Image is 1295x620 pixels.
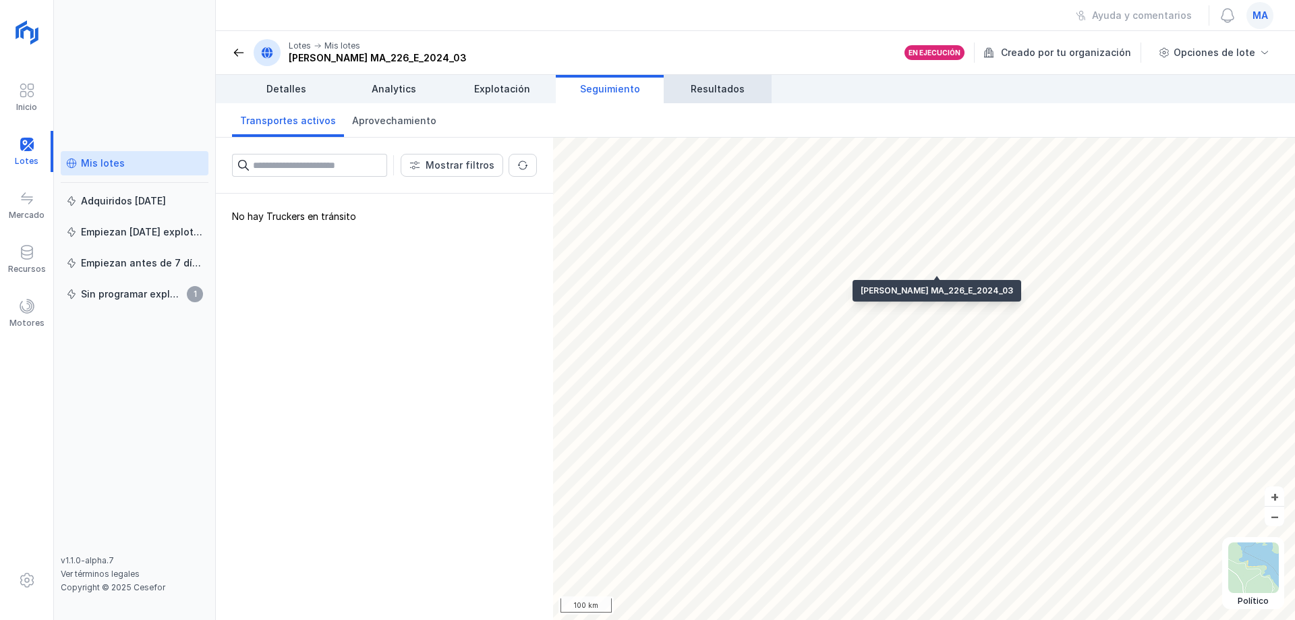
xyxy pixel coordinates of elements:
div: Mostrar filtros [426,159,494,172]
a: Detalles [232,75,340,103]
div: Sin programar explotación [81,287,183,301]
div: Creado por tu organización [983,43,1143,63]
a: Empiezan [DATE] explotación [61,220,208,244]
span: Resultados [691,82,745,96]
span: 1 [187,286,203,302]
span: Explotación [474,82,530,96]
div: Ayuda y comentarios [1092,9,1192,22]
span: Analytics [372,82,416,96]
div: Empiezan [DATE] explotación [81,225,203,239]
span: Seguimiento [580,82,640,96]
div: [PERSON_NAME] MA_226_E_2024_03 [289,51,467,65]
span: Detalles [266,82,306,96]
div: Mercado [9,210,45,221]
span: Transportes activos [240,114,336,128]
div: Inicio [16,102,37,113]
a: Mis lotes [61,151,208,175]
span: Aprovechamiento [352,114,436,128]
a: Seguimiento [556,75,664,103]
div: Mis lotes [81,157,125,170]
img: political.webp [1228,542,1279,593]
button: Ayuda y comentarios [1067,4,1201,27]
div: No hay Truckers en tránsito [216,194,553,620]
div: Empiezan antes de 7 días [81,256,203,270]
a: Resultados [664,75,772,103]
button: + [1265,486,1284,506]
a: Aprovechamiento [344,103,444,137]
a: Ver términos legales [61,569,140,579]
button: Mostrar filtros [401,154,503,177]
a: Analytics [340,75,448,103]
div: Lotes [289,40,311,51]
div: Político [1228,596,1279,607]
a: Adquiridos [DATE] [61,189,208,213]
button: – [1265,507,1284,526]
a: Transportes activos [232,103,344,137]
div: Adquiridos [DATE] [81,194,166,208]
span: ma [1253,9,1268,22]
div: Copyright © 2025 Cesefor [61,582,208,593]
a: Explotación [448,75,556,103]
div: Mis lotes [324,40,360,51]
div: En ejecución [909,48,960,57]
div: Recursos [8,264,46,275]
a: Sin programar explotación1 [61,282,208,306]
div: Motores [9,318,45,329]
img: logoRight.svg [10,16,44,49]
div: v1.1.0-alpha.7 [61,555,208,566]
a: Empiezan antes de 7 días [61,251,208,275]
div: Opciones de lote [1174,46,1255,59]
